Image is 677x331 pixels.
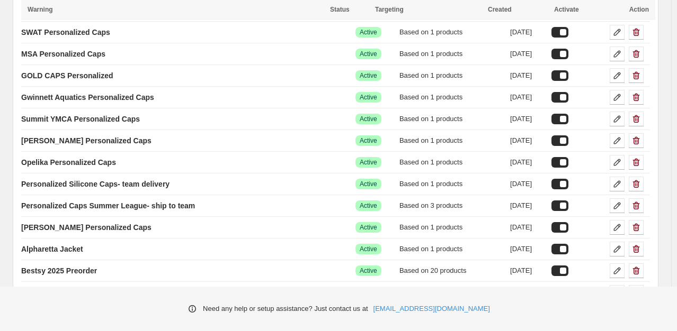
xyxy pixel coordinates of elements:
[21,241,83,258] a: Alpharetta Jacket
[21,222,152,233] p: [PERSON_NAME] Personalized Caps
[360,245,377,253] span: Active
[21,244,83,254] p: Alpharetta Jacket
[360,136,377,145] span: Active
[360,201,377,210] span: Active
[21,154,116,171] a: Opelika Personalized Caps
[360,50,377,58] span: Active
[21,114,140,124] p: Summit YMCA Personalized Caps
[21,262,97,279] a: Bestsy 2025 Preorder
[21,265,97,276] p: Bestsy 2025 Preorder
[399,244,504,254] div: Based on 1 products
[360,28,377,36] span: Active
[510,92,545,103] div: [DATE]
[399,135,504,146] div: Based on 1 products
[554,6,579,13] span: Activate
[360,93,377,102] span: Active
[510,179,545,189] div: [DATE]
[360,180,377,188] span: Active
[510,49,545,59] div: [DATE]
[510,222,545,233] div: [DATE]
[21,284,266,301] a: TYR Sun Defense Hooded Shirt (Customized) - [GEOGRAPHIC_DATA]
[373,304,490,314] a: [EMAIL_ADDRESS][DOMAIN_NAME]
[21,92,154,103] p: Gwinnett Aquatics Personalized Caps
[21,111,140,127] a: Summit YMCA Personalized Caps
[21,49,105,59] p: MSA Personalized Caps
[510,27,545,38] div: [DATE]
[360,158,377,167] span: Active
[21,132,152,149] a: [PERSON_NAME] Personalized Caps
[375,6,404,13] span: Targeting
[399,179,504,189] div: Based on 1 products
[21,176,170,192] a: Personalized Silicone Caps- team delivery
[21,27,110,38] p: SWAT Personalized Caps
[510,265,545,276] div: [DATE]
[21,197,195,214] a: Personalized Caps Summer League- ship to team
[21,135,152,146] p: [PERSON_NAME] Personalized Caps
[330,6,350,13] span: Status
[21,24,110,41] a: SWAT Personalized Caps
[399,70,504,81] div: Based on 1 products
[21,157,116,168] p: Opelika Personalized Caps
[510,157,545,168] div: [DATE]
[28,6,53,13] span: Warning
[510,135,545,146] div: [DATE]
[629,6,649,13] span: Action
[399,92,504,103] div: Based on 1 products
[21,89,154,106] a: Gwinnett Aquatics Personalized Caps
[360,266,377,275] span: Active
[360,223,377,232] span: Active
[21,200,195,211] p: Personalized Caps Summer League- ship to team
[510,70,545,81] div: [DATE]
[21,67,113,84] a: GOLD CAPS Personalized
[21,219,152,236] a: [PERSON_NAME] Personalized Caps
[21,70,113,81] p: GOLD CAPS Personalized
[399,200,504,211] div: Based on 3 products
[399,27,504,38] div: Based on 1 products
[399,49,504,59] div: Based on 1 products
[399,222,504,233] div: Based on 1 products
[510,114,545,124] div: [DATE]
[21,179,170,189] p: Personalized Silicone Caps- team delivery
[399,114,504,124] div: Based on 1 products
[399,157,504,168] div: Based on 1 products
[510,200,545,211] div: [DATE]
[399,265,504,276] div: Based on 20 products
[510,244,545,254] div: [DATE]
[488,6,512,13] span: Created
[360,71,377,80] span: Active
[21,45,105,62] a: MSA Personalized Caps
[360,115,377,123] span: Active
